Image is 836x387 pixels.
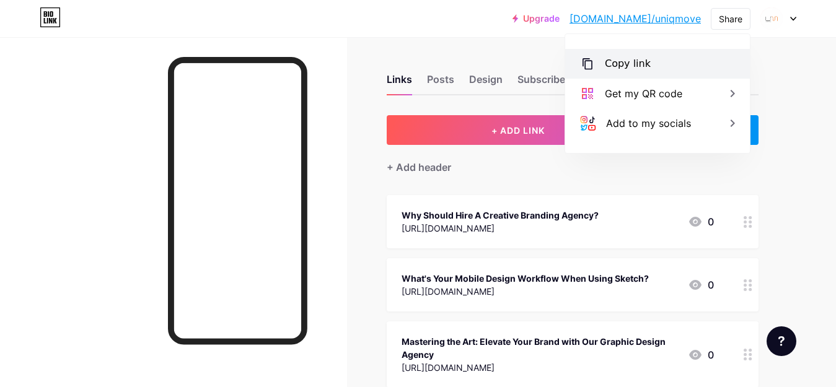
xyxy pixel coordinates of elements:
[427,72,454,94] div: Posts
[606,116,691,131] div: Add to my socials
[402,222,599,235] div: [URL][DOMAIN_NAME]
[605,56,651,71] div: Copy link
[402,272,649,285] div: What's Your Mobile Design Workflow When Using Sketch?
[719,12,742,25] div: Share
[469,72,503,94] div: Design
[402,361,678,374] div: [URL][DOMAIN_NAME]
[402,209,599,222] div: Why Should Hire A Creative Branding Agency?
[387,160,451,175] div: + Add header
[688,214,714,229] div: 0
[387,72,412,94] div: Links
[402,335,678,361] div: Mastering the Art: Elevate Your Brand with Our Graphic Design Agency
[688,347,714,362] div: 0
[402,285,649,298] div: [URL][DOMAIN_NAME]
[491,125,545,136] span: + ADD LINK
[513,14,560,24] a: Upgrade
[387,115,650,145] button: + ADD LINK
[605,86,682,101] div: Get my QR code
[688,277,714,292] div: 0
[570,11,701,26] a: [DOMAIN_NAME]/uniqmove
[517,72,592,94] div: Subscribers
[760,7,783,30] img: uniqmove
